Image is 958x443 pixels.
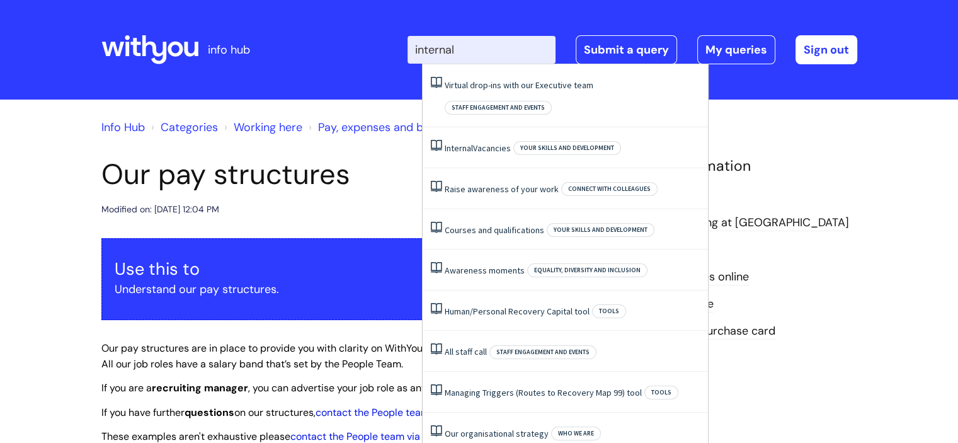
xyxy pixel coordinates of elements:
[445,306,590,317] a: Human/Personal Recovery Capital tool
[445,142,511,154] a: InternalVacancies
[618,158,857,175] h4: Related Information
[101,381,598,394] span: If you are a , you can advertise your job role as any salary within the assigned pay band.
[547,223,654,237] span: Your skills and development
[101,342,598,371] span: Our pay structures are in place to provide you with clarity on WithYou salaries, allowances and c...
[101,158,599,192] h1: Our pay structures
[408,35,857,64] div: | -
[576,35,677,64] a: Submit a query
[221,117,302,137] li: Working here
[101,202,219,217] div: Modified on: [DATE] 12:04 PM
[445,142,473,154] span: Internal
[445,387,642,398] a: Managing Triggers (Routes to Recovery Map 99) tool
[445,346,487,357] a: All staff call
[697,35,775,64] a: My queries
[290,430,484,443] a: contact the People team via the Helpdesk
[408,36,556,64] input: Search
[489,345,596,359] span: Staff engagement and events
[101,120,145,135] a: Info Hub
[644,386,678,400] span: Tools
[208,40,250,60] p: info hub
[161,120,218,135] a: Categories
[561,182,658,196] span: Connect with colleagues
[592,304,626,318] span: Tools
[445,183,559,195] a: Raise awareness of your work
[152,381,248,394] strong: recruiting manager
[185,406,234,419] strong: questions
[445,224,544,236] a: Courses and qualifications
[795,35,857,64] a: Sign out
[101,406,511,419] span: If you have further on our structures, .
[234,120,302,135] a: Working here
[445,265,525,276] a: Awareness moments
[115,259,586,279] h3: Use this to
[445,79,593,91] a: Virtual drop-ins with our Executive team
[305,117,459,137] li: Pay, expenses and benefits
[445,428,549,439] a: Our organisational strategy
[445,101,552,115] span: Staff engagement and events
[527,263,647,277] span: Equality, Diversity and Inclusion
[148,117,218,137] li: Solution home
[318,120,459,135] a: Pay, expenses and benefits
[551,427,601,440] span: Who we are
[115,279,586,299] p: Understand our pay structures.
[513,141,621,155] span: Your skills and development
[316,406,509,419] a: contact the People team via the Helpdesk
[618,215,849,231] a: Benefits of working at [GEOGRAPHIC_DATA]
